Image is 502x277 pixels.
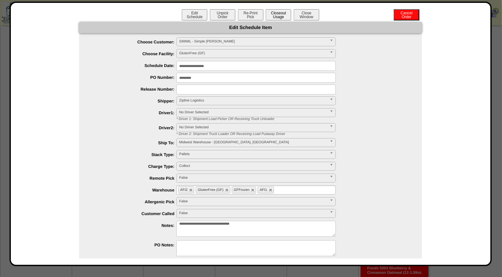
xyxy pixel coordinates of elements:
[92,51,176,56] label: Choose Facility:
[92,223,176,228] label: Notes:
[92,152,176,157] label: Stack Type:
[179,124,327,131] span: No Driver Selected
[92,211,176,216] label: Customer Called
[92,110,176,115] label: Driver1:
[92,176,176,181] label: Remote Pick
[394,9,419,20] button: CancelOrder
[179,38,327,45] span: SIMMIL - Simple [PERSON_NAME]
[180,188,188,192] span: AFI2
[92,164,176,169] label: Charge Type:
[179,97,327,104] span: Zipline Logistics
[234,188,250,192] span: GFFrozen
[92,199,176,204] label: Allergenic Pick
[92,75,176,80] label: PO Number:
[92,125,176,130] label: Driver2:
[179,138,327,146] span: Midwest Warehouse - [GEOGRAPHIC_DATA], [GEOGRAPHIC_DATA]
[179,109,327,116] span: No Driver Selected
[198,188,224,192] span: GlutenFree (GF)
[179,49,327,57] span: GlutenFree (GF)
[92,87,176,92] label: Release Number:
[92,40,176,44] label: Choose Customer:
[92,243,176,247] label: PO Notes:
[172,132,422,136] div: * Driver 2: Shipment Truck Loader OR Receiving Load Putaway Driver
[92,63,176,68] label: Schedule Date:
[210,9,235,20] button: UnpickOrder
[179,209,327,217] span: False
[179,174,327,182] span: False
[260,188,267,192] span: AFI1
[92,140,176,145] label: Ship To:
[172,117,422,121] div: * Driver 1: Shipment Load Picker OR Receiving Truck Unloader
[266,9,291,20] button: CloseoutUsage
[238,9,263,20] button: Re-PrintPick
[294,9,319,20] button: CloseWindow
[179,198,327,205] span: False
[179,162,327,170] span: Collect
[79,22,422,33] div: Edit Schedule Item
[179,150,327,158] span: Pallets
[182,9,207,20] button: EditSchedule
[92,188,176,192] label: Warehouse
[92,99,176,103] label: Shipper:
[293,14,320,19] a: CloseWindow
